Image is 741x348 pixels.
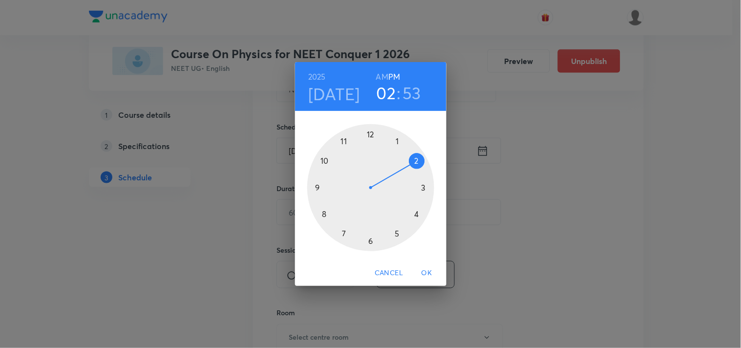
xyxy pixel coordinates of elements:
[415,267,439,279] span: OK
[375,267,403,279] span: Cancel
[403,83,422,103] button: 53
[308,84,360,104] button: [DATE]
[388,70,400,84] button: PM
[308,70,326,84] button: 2025
[377,83,396,103] button: 02
[397,83,401,103] h3: :
[371,264,407,282] button: Cancel
[376,70,388,84] button: AM
[411,264,443,282] button: OK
